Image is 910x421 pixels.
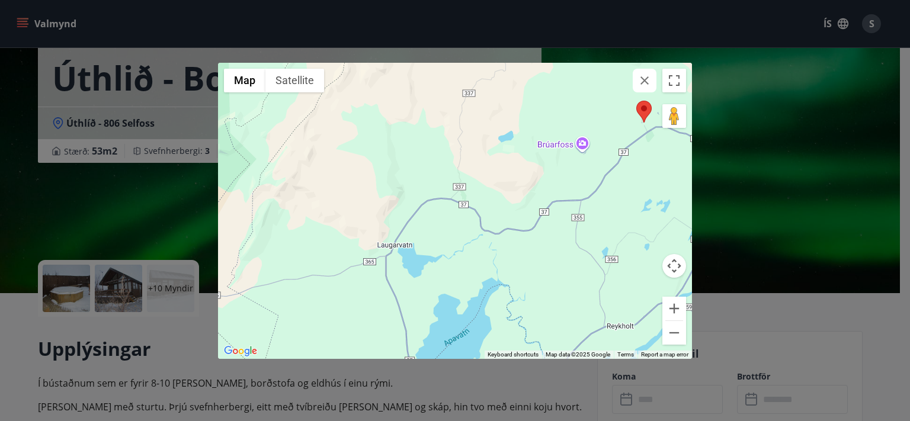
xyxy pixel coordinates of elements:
button: Show satellite imagery [265,69,324,92]
img: Google [221,343,260,359]
span: Map data ©2025 Google [546,351,610,358]
button: Drag Pegman onto the map to open Street View [662,104,686,128]
a: Open this area in Google Maps (opens a new window) [221,343,260,359]
button: Map camera controls [662,254,686,278]
button: Show street map [224,69,265,92]
button: Toggle fullscreen view [662,69,686,92]
button: Zoom out [662,321,686,345]
button: Keyboard shortcuts [488,351,539,359]
button: Zoom in [662,297,686,320]
a: Report a map error [641,351,688,358]
a: Terms (opens in new tab) [617,351,634,358]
